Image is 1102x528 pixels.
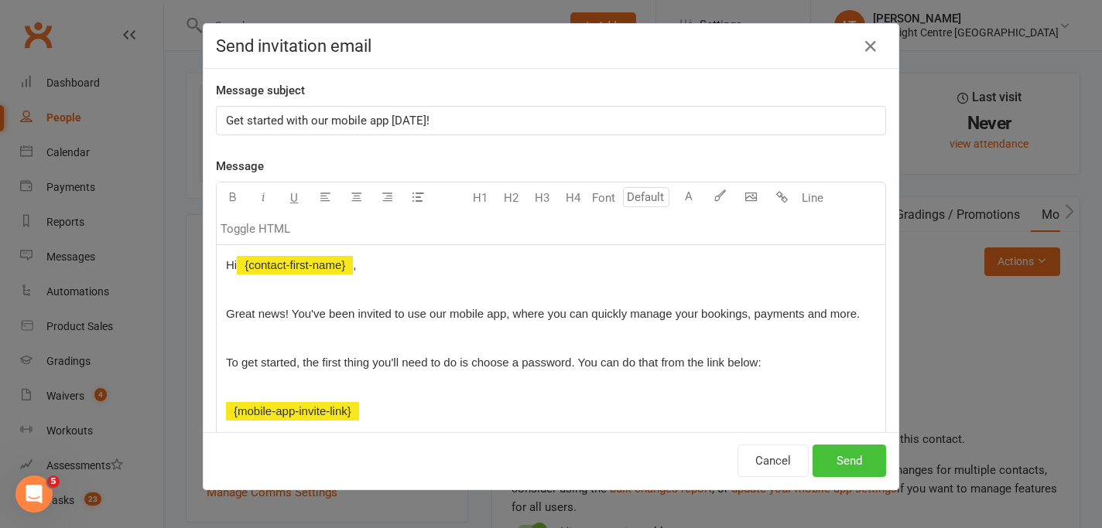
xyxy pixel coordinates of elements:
[557,182,588,213] button: H4
[290,191,298,205] span: U
[353,258,356,271] span: ,
[47,475,60,488] span: 5
[15,475,53,513] iframe: Intercom live chat
[216,157,264,175] label: Message
[226,258,237,271] span: Hi
[279,182,310,213] button: U
[858,34,883,59] button: Close
[588,182,619,213] button: Font
[217,213,294,244] button: Toggle HTML
[623,187,669,207] input: Default
[673,182,704,213] button: A
[226,356,761,369] span: To get started, the first thing you'll need to do is choose a password. You can do that from the ...
[226,114,430,128] span: Get started with our mobile app [DATE]!
[464,182,495,213] button: H1
[813,445,886,477] button: Send
[797,182,828,213] button: Line
[216,36,886,56] h4: Send invitation email
[216,81,305,100] label: Message subject
[526,182,557,213] button: H3
[226,307,860,320] span: Great news! You've been invited to use our mobile app, where you can quickly manage your bookings...
[495,182,526,213] button: H2
[738,445,809,477] button: Cancel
